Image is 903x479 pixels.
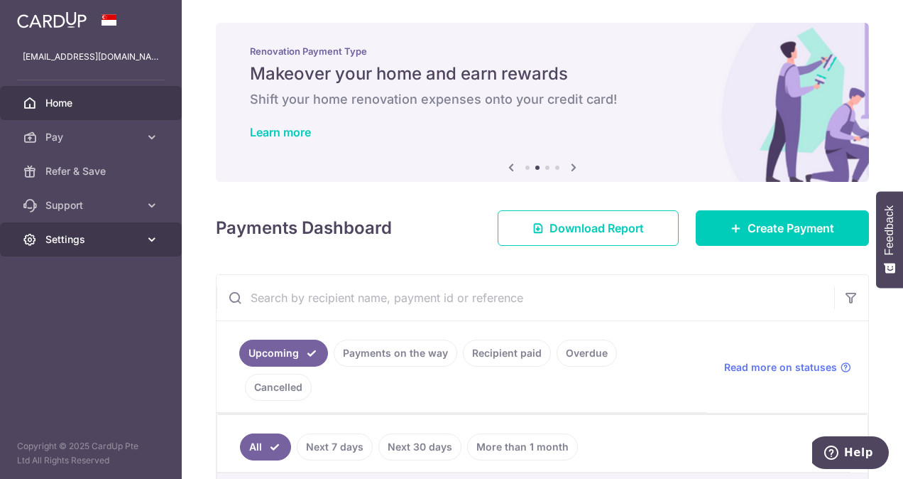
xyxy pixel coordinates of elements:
[45,232,139,247] span: Settings
[378,434,461,461] a: Next 30 days
[240,434,291,461] a: All
[812,436,889,472] iframe: Opens a widget where you can find more information
[216,215,392,241] h4: Payments Dashboard
[45,130,139,144] span: Pay
[467,434,578,461] a: More than 1 month
[876,191,903,288] button: Feedback - Show survey
[45,96,139,110] span: Home
[549,220,644,237] span: Download Report
[557,340,617,367] a: Overdue
[216,23,869,182] img: Renovation banner
[23,50,159,64] p: [EMAIL_ADDRESS][DOMAIN_NAME]
[334,340,457,367] a: Payments on the way
[250,91,835,108] h6: Shift your home renovation expenses onto your credit card!
[883,205,896,255] span: Feedback
[463,340,551,367] a: Recipient paid
[724,360,851,375] a: Read more on statuses
[250,45,835,57] p: Renovation Payment Type
[245,374,312,401] a: Cancelled
[696,210,869,246] a: Create Payment
[297,434,373,461] a: Next 7 days
[250,63,835,85] h5: Makeover your home and earn rewards
[724,360,837,375] span: Read more on statuses
[45,164,139,178] span: Refer & Save
[239,340,328,367] a: Upcoming
[17,11,87,28] img: CardUp
[748,220,834,237] span: Create Payment
[217,275,834,321] input: Search by recipient name, payment id or reference
[498,210,679,246] a: Download Report
[250,125,311,139] a: Learn more
[45,198,139,212] span: Support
